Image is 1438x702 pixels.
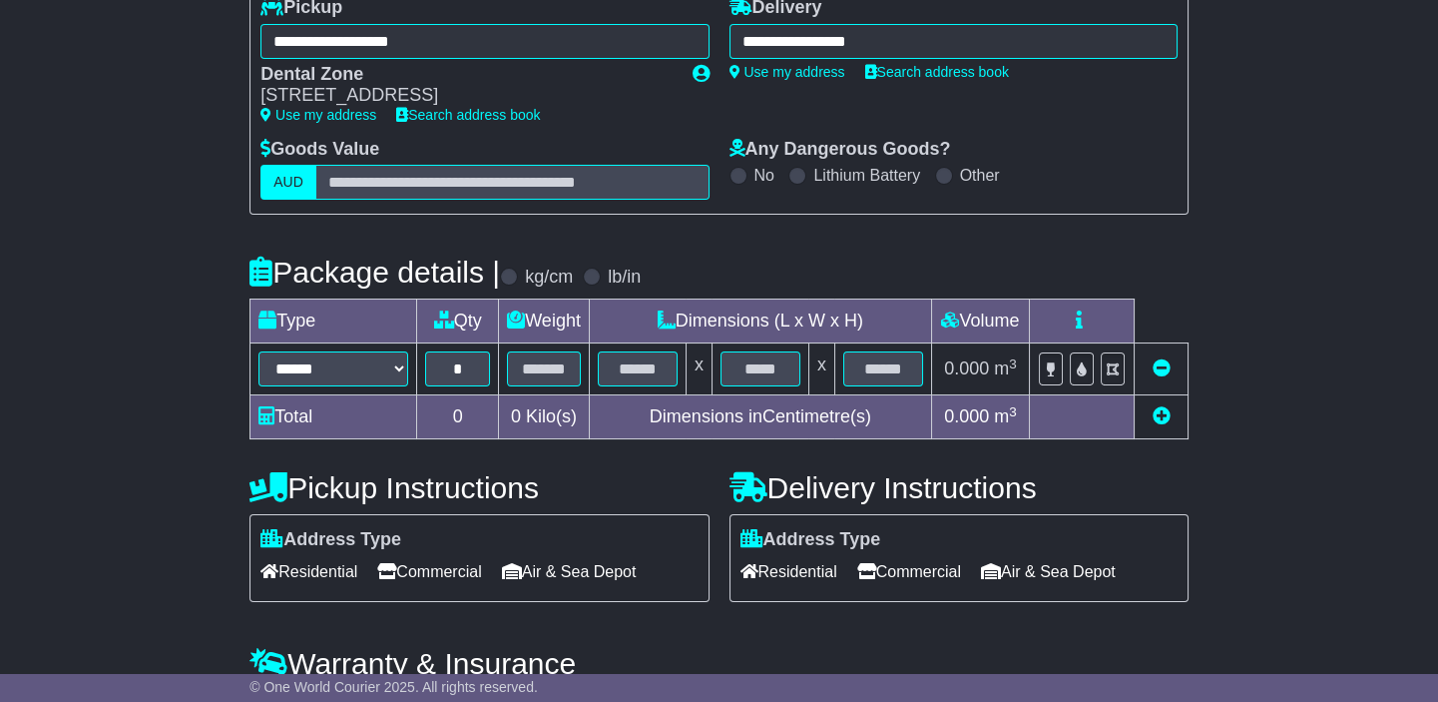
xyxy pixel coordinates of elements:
[249,647,1189,680] h4: Warranty & Insurance
[808,344,834,395] td: x
[729,471,1189,504] h4: Delivery Instructions
[740,556,837,587] span: Residential
[260,529,401,551] label: Address Type
[525,267,573,289] label: kg/cm
[686,344,712,395] td: x
[729,64,845,80] a: Use my address
[931,300,1029,344] td: Volume
[250,300,417,344] td: Type
[260,139,379,161] label: Goods Value
[740,529,881,551] label: Address Type
[608,267,641,289] label: lb/in
[1009,404,1017,419] sup: 3
[249,471,709,504] h4: Pickup Instructions
[589,300,931,344] td: Dimensions (L x W x H)
[511,406,521,426] span: 0
[260,64,672,86] div: Dental Zone
[250,395,417,439] td: Total
[1152,406,1170,426] a: Add new item
[499,395,590,439] td: Kilo(s)
[994,406,1017,426] span: m
[260,556,357,587] span: Residential
[944,406,989,426] span: 0.000
[499,300,590,344] td: Weight
[1009,356,1017,371] sup: 3
[1152,358,1170,378] a: Remove this item
[754,166,774,185] label: No
[502,556,637,587] span: Air & Sea Depot
[960,166,1000,185] label: Other
[417,300,499,344] td: Qty
[994,358,1017,378] span: m
[981,556,1116,587] span: Air & Sea Depot
[377,556,481,587] span: Commercial
[857,556,961,587] span: Commercial
[260,165,316,200] label: AUD
[396,107,540,123] a: Search address book
[417,395,499,439] td: 0
[260,107,376,123] a: Use my address
[865,64,1009,80] a: Search address book
[249,679,538,695] span: © One World Courier 2025. All rights reserved.
[260,85,672,107] div: [STREET_ADDRESS]
[729,139,951,161] label: Any Dangerous Goods?
[944,358,989,378] span: 0.000
[813,166,920,185] label: Lithium Battery
[589,395,931,439] td: Dimensions in Centimetre(s)
[249,256,500,289] h4: Package details |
